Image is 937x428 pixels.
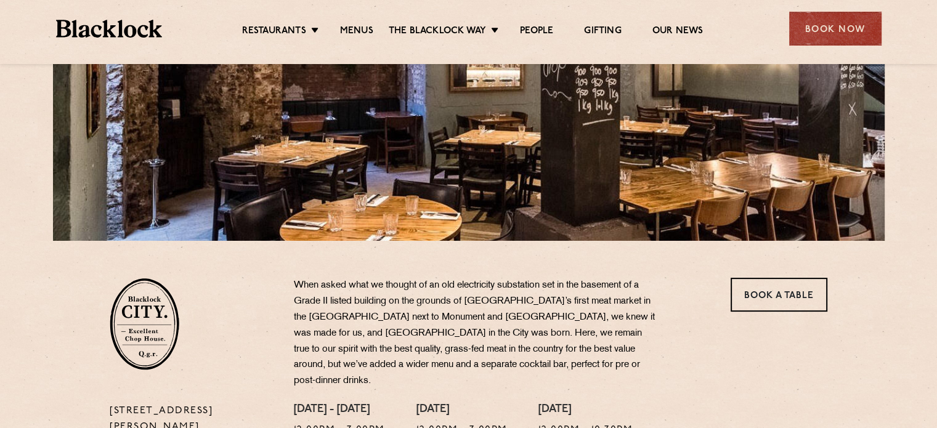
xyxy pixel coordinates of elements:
div: Book Now [789,12,882,46]
a: Menus [340,25,373,39]
a: Restaurants [242,25,306,39]
img: City-stamp-default.svg [110,278,179,370]
a: Our News [652,25,704,39]
a: People [520,25,553,39]
a: Book a Table [731,278,827,312]
img: BL_Textured_Logo-footer-cropped.svg [56,20,163,38]
a: Gifting [584,25,621,39]
h4: [DATE] - [DATE] [294,403,386,417]
p: When asked what we thought of an old electricity substation set in the basement of a Grade II lis... [294,278,657,389]
h4: [DATE] [538,403,633,417]
h4: [DATE] [416,403,508,417]
a: The Blacklock Way [389,25,486,39]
